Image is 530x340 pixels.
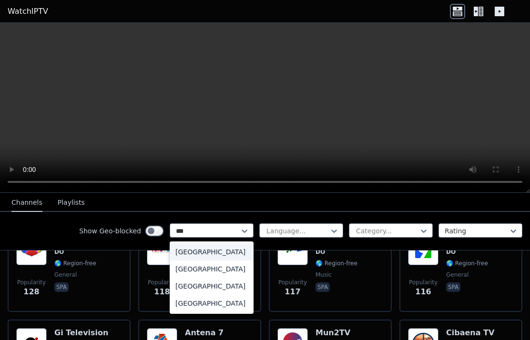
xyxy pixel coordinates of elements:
[446,282,460,292] p: spa
[170,278,254,295] div: [GEOGRAPHIC_DATA]
[170,243,254,260] div: [GEOGRAPHIC_DATA]
[54,260,96,267] span: 🌎 Region-free
[446,328,494,338] h6: Cibaena TV
[54,248,64,256] span: DO
[185,328,227,338] h6: Antena 7
[316,260,357,267] span: 🌎 Region-free
[54,282,69,292] p: spa
[446,260,488,267] span: 🌎 Region-free
[316,328,357,338] h6: Mun2TV
[58,194,85,212] button: Playlists
[11,194,42,212] button: Channels
[170,295,254,312] div: [GEOGRAPHIC_DATA]
[54,271,77,279] span: general
[409,279,438,286] span: Popularity
[446,271,469,279] span: general
[23,286,39,298] span: 128
[316,248,325,256] span: DO
[285,286,300,298] span: 117
[54,328,108,338] h6: Gi Television
[278,279,307,286] span: Popularity
[154,286,170,298] span: 118
[446,248,456,256] span: DO
[415,286,431,298] span: 116
[316,282,330,292] p: spa
[79,226,141,236] label: Show Geo-blocked
[170,260,254,278] div: [GEOGRAPHIC_DATA]
[8,6,48,17] a: WatchIPTV
[148,279,176,286] span: Popularity
[17,279,46,286] span: Popularity
[316,271,332,279] span: music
